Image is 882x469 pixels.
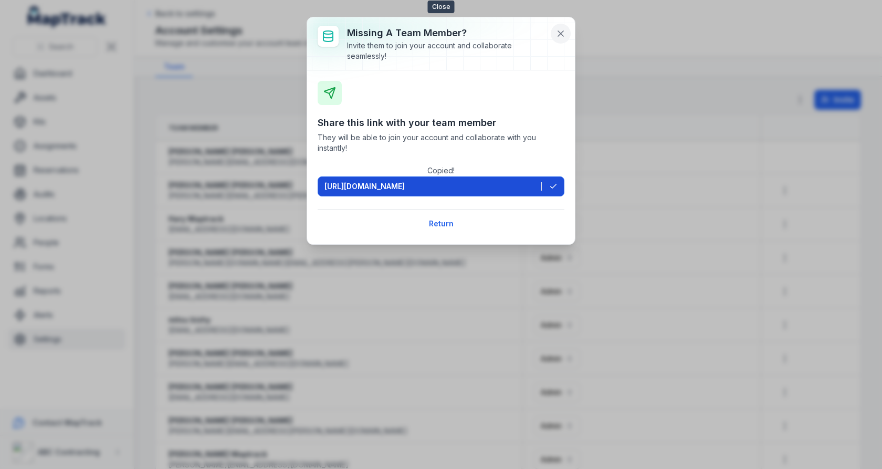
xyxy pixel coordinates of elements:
span: Close [428,1,455,13]
button: [URL][DOMAIN_NAME] [318,176,564,196]
h3: Share this link with your team member [318,116,564,130]
button: Return [422,214,460,234]
div: Invite them to join your account and collaborate seamlessly! [347,40,548,61]
h3: Missing a team member? [347,26,548,40]
span: [URL][DOMAIN_NAME] [324,181,405,192]
span: Copied! [427,166,455,175]
span: They will be able to join your account and collaborate with you instantly! [318,132,564,153]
